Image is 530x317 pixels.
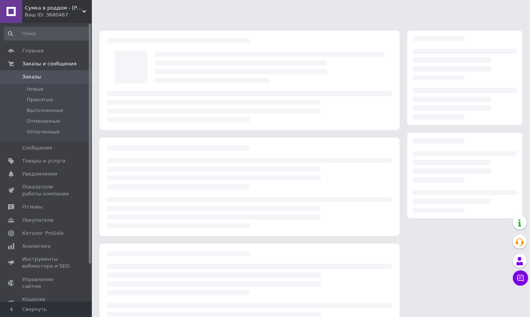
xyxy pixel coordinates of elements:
[22,276,71,290] span: Управление сайтом
[22,243,51,250] span: Аналитика
[22,60,77,67] span: Заказы и сообщения
[22,145,52,151] span: Сообщения
[27,128,60,135] span: Оплаченные
[27,96,53,103] span: Принятые
[22,217,54,224] span: Покупатели
[22,73,41,80] span: Заказы
[513,270,528,286] button: Чат с покупателем
[22,256,71,270] span: Инструменты вебмастера и SEO
[22,47,44,54] span: Главная
[4,27,90,41] input: Поиск
[27,107,64,114] span: Выполненные
[25,5,82,11] span: Сумка в роддом - ПАКУНОК МАЛЮКА, быстрая отправка, лучший сервис. Для мам и малышей
[27,118,60,125] span: Отмененные
[25,11,92,18] div: Ваш ID: 3680467
[27,86,44,93] span: Новые
[22,230,64,237] span: Каталог ProSale
[22,203,42,210] span: Отзывы
[22,296,71,310] span: Кошелек компании
[22,158,65,164] span: Товары и услуги
[22,171,57,177] span: Уведомления
[22,184,71,197] span: Показатели работы компании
